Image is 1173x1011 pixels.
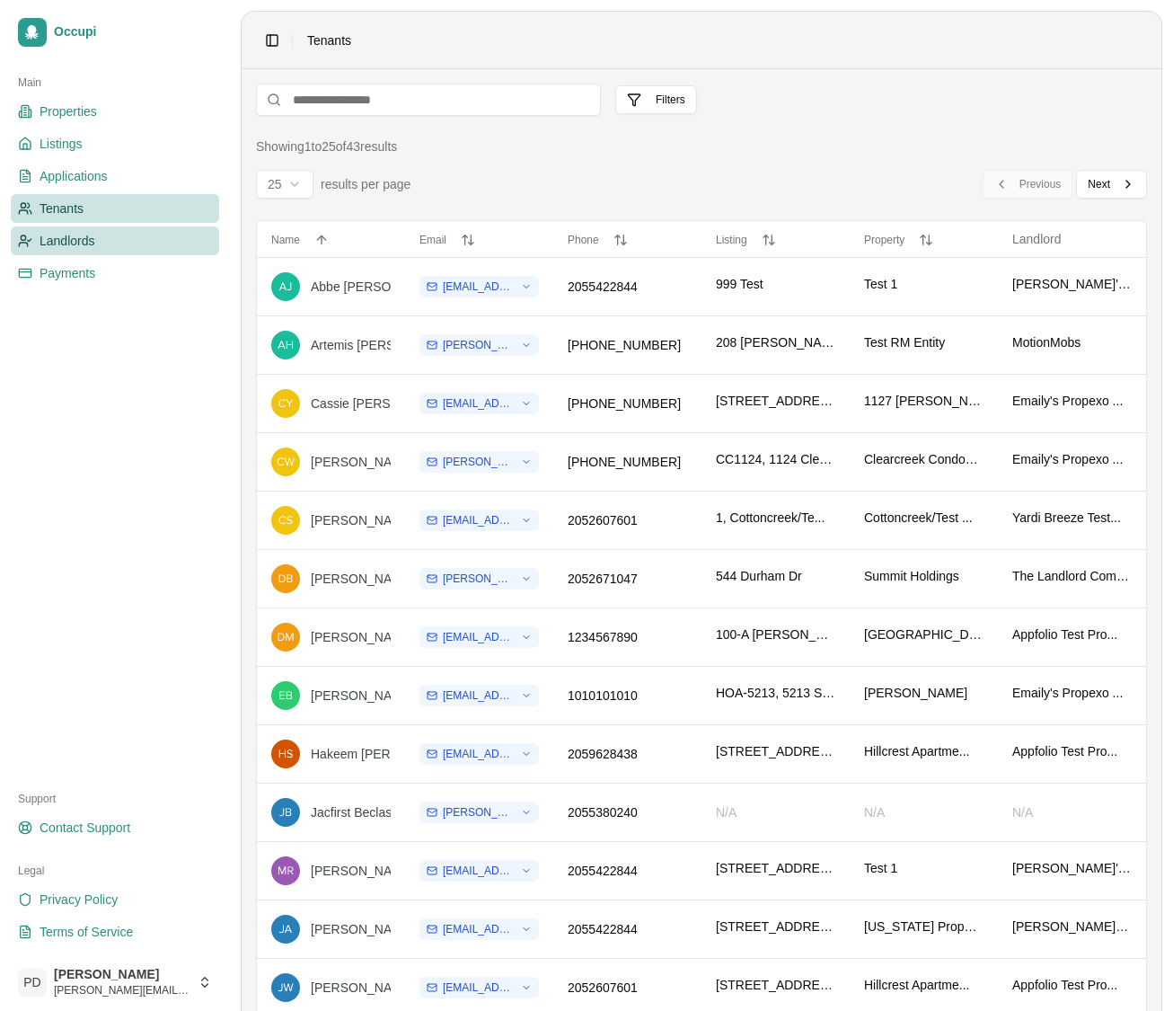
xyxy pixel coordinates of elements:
div: 2052607601 [568,979,687,997]
img: 11e02aa5be8bf204abfc1e0bf37780a7 [271,798,300,827]
span: The Landlord Company [1012,567,1132,585]
span: Summit Holdings [864,567,959,585]
span: Emaily's Propexo ... [1012,450,1123,468]
a: Applications [11,162,219,191]
span: [EMAIL_ADDRESS][DOMAIN_NAME] [443,747,516,761]
div: [PERSON_NAME] Wood [311,979,450,997]
img: b6d8085614d5cd1d05ea35143f12e401 [271,623,300,652]
span: [US_STATE] Property ... [864,918,983,936]
span: Phone [568,234,599,246]
div: 2059628438 [568,745,687,763]
span: [PERSON_NAME][EMAIL_ADDRESS][DATE][DOMAIN_NAME] [443,572,516,586]
span: Hillcrest Apartme... [864,742,969,760]
span: HOA-5213, 5213 Su... [716,684,835,702]
span: Name [271,234,300,246]
span: [STREET_ADDRESS][PERSON_NAME] [716,742,835,760]
button: Next [1076,170,1147,199]
span: [STREET_ADDRESS][PERSON_NAME] [716,392,835,410]
div: [PHONE_NUMBER] [568,453,687,471]
div: [PERSON_NAME] [GEOGRAPHIC_DATA] [311,628,549,646]
span: Emaily's Propexo ... [1012,684,1123,702]
div: [PHONE_NUMBER] [568,395,687,412]
span: [PERSON_NAME][EMAIL_ADDRESS][DOMAIN_NAME] [443,455,516,469]
span: Emaily's Propexo ... [1012,392,1123,410]
span: Landlords [40,232,95,250]
button: PD[PERSON_NAME][PERSON_NAME][EMAIL_ADDRESS][DOMAIN_NAME] [11,961,219,1004]
div: 2055422844 [568,278,687,296]
span: Listings [40,135,82,153]
span: [EMAIL_ADDRESS][DOMAIN_NAME] [443,396,516,411]
a: Occupi [11,11,219,54]
nav: breadcrumb [307,31,351,49]
button: Property [864,233,983,247]
span: [PERSON_NAME][EMAIL_ADDRESS][DOMAIN_NAME] [54,983,190,998]
span: Listing [716,234,747,246]
a: Listings [11,129,219,158]
span: [EMAIL_ADDRESS][DOMAIN_NAME] [443,864,516,878]
a: Landlords [11,226,219,255]
span: Email [419,234,446,246]
img: 1dae832a3c5ae2702f34ed50a40010e8 [271,448,300,476]
img: 2a506e22c5af9773c6495a38a90c223b [271,915,300,944]
div: 2052671047 [568,570,687,588]
img: 6a6b55d97c9dde2bf6541ddb3d2bf81b [271,856,300,885]
span: Privacy Policy [40,891,118,909]
img: 8ed52548128003b020fcaa46617992fd [271,740,300,768]
div: [PHONE_NUMBER] [568,336,687,354]
a: Contact Support [11,813,219,842]
span: 100-A [PERSON_NAME] Stre... [716,625,835,643]
span: Hillcrest Apartme... [864,976,969,994]
span: 544 Durham Dr [716,567,802,585]
span: [GEOGRAPHIC_DATA]... [864,625,983,643]
span: 999 Test [716,275,763,293]
div: 1010101010 [568,687,687,705]
span: Cottoncreek/Test ... [864,509,973,527]
span: Properties [40,102,97,120]
span: N/A [864,805,885,820]
span: [STREET_ADDRESS] [716,859,835,877]
div: Cassie [PERSON_NAME] [311,395,456,412]
div: Hakeem [PERSON_NAME] [311,745,464,763]
span: [PERSON_NAME] & Assoc... [1012,918,1132,936]
div: Legal [11,856,219,885]
span: Payments [40,264,95,282]
img: 35f9bf30cd3d5f277739afdf8d0f4b3d [271,506,300,535]
span: [PERSON_NAME][EMAIL_ADDRESS][DATE][DOMAIN_NAME] [443,805,516,820]
span: Test RM Entity [864,333,945,351]
a: Terms of Service [11,918,219,946]
a: Payments [11,259,219,288]
span: [EMAIL_ADDRESS][DOMAIN_NAME] [443,279,516,294]
button: Filters [615,85,697,114]
img: fba36a745d972e9d9f7394edffa5961c [271,973,300,1002]
span: Next [1088,177,1110,191]
span: Test 1 [864,859,897,877]
button: Email [419,233,539,247]
span: [STREET_ADDRESS] [716,918,835,936]
span: [PERSON_NAME]'s Test Com... [1012,859,1132,877]
div: [PERSON_NAME] [PERSON_NAME] [311,920,521,938]
span: Test 1 [864,275,897,293]
span: [EMAIL_ADDRESS][DOMAIN_NAME] [443,980,516,995]
div: 2055422844 [568,862,687,880]
img: 890af66d90b960b8827defeb9fbac1cd [271,272,300,301]
div: 1234567890 [568,628,687,646]
span: [STREET_ADDRESS][PERSON_NAME] [716,976,835,994]
button: Phone [568,233,687,247]
span: Property [864,234,904,246]
span: 1, Cottoncreek/Te... [716,509,825,527]
span: Tenants [40,200,84,217]
div: 2055380240 [568,803,687,821]
span: 208 [PERSON_NAME] Crest D... [716,333,835,351]
div: Jacfirst Beclast [311,803,395,821]
span: [EMAIL_ADDRESS][DOMAIN_NAME] [443,630,516,644]
span: PD [18,968,47,997]
div: Abbe [PERSON_NAME] [311,278,447,296]
span: [EMAIL_ADDRESS][DOMAIN_NAME] [443,922,516,936]
span: [PERSON_NAME]'s Test Com... [1012,275,1132,293]
span: [PERSON_NAME][EMAIL_ADDRESS][DOMAIN_NAME] [443,338,516,352]
span: N/A [716,805,736,820]
span: Appfolio Test Pro... [1012,976,1117,994]
div: [PERSON_NAME] Brown [311,570,454,588]
span: Applications [40,167,108,185]
span: [EMAIL_ADDRESS][DOMAIN_NAME] [443,688,516,703]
